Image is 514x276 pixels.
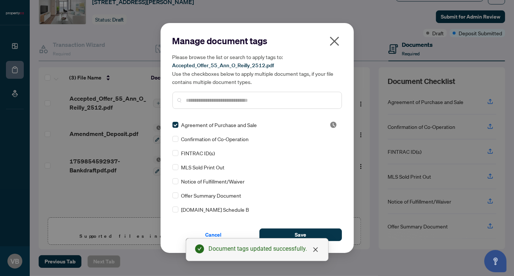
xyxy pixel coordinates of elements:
[181,149,215,157] span: FINTRAC ID(s)
[181,135,249,143] span: Confirmation of Co-Operation
[172,53,342,86] h5: Please browse the list or search to apply tags to: Use the checkboxes below to apply multiple doc...
[181,191,242,199] span: Offer Summary Document
[295,229,306,241] span: Save
[208,244,319,253] div: Document tags updated successfully.
[329,35,340,47] span: close
[330,121,337,129] span: Pending Review
[172,62,274,69] span: Accepted_Offer_55_Ann_O_Reilly_2512.pdf
[181,177,245,185] span: Notice of Fulfillment/Waiver
[484,250,507,272] button: Open asap
[330,121,337,129] img: status
[181,205,249,214] span: [DOMAIN_NAME] Schedule B
[259,228,342,241] button: Save
[311,246,320,254] a: Close
[195,244,204,253] span: check-circle
[206,229,222,241] span: Cancel
[181,163,225,171] span: MLS Sold Print Out
[172,35,342,47] h2: Manage document tags
[172,228,255,241] button: Cancel
[313,247,319,253] span: close
[181,121,257,129] span: Agreement of Purchase and Sale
